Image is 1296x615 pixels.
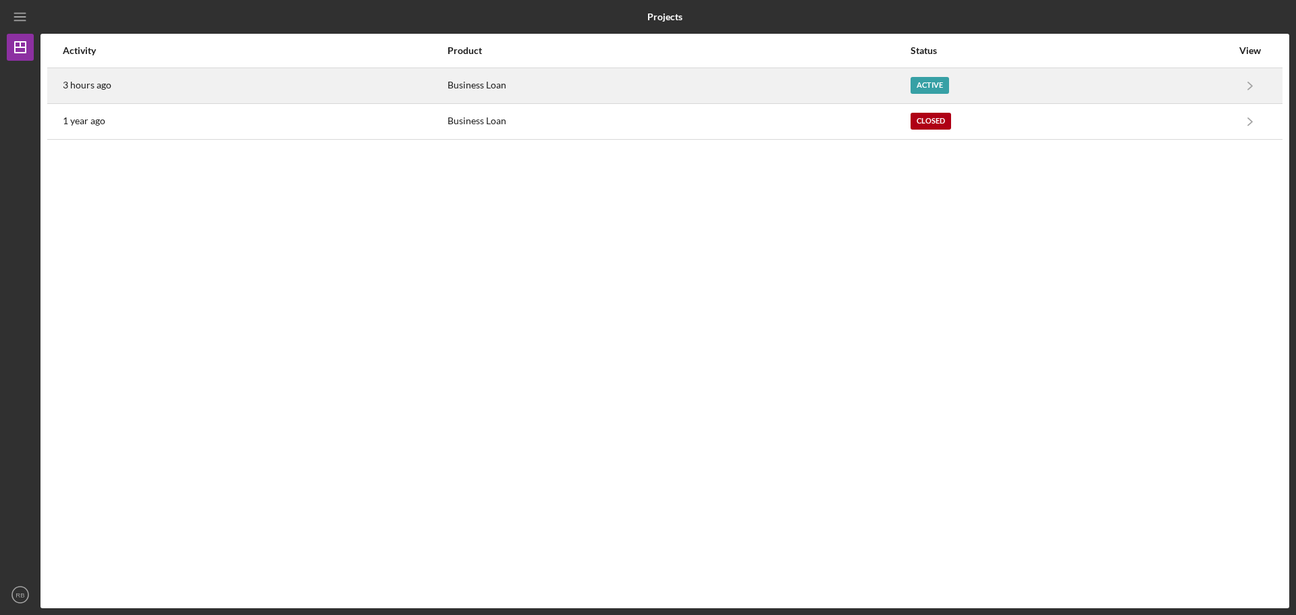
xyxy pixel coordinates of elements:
[7,581,34,608] button: RB
[448,69,909,103] div: Business Loan
[911,77,949,94] div: Active
[63,115,105,126] time: 2024-05-15 21:10
[16,591,24,599] text: RB
[63,80,111,90] time: 2025-09-12 15:44
[448,105,909,138] div: Business Loan
[63,45,446,56] div: Activity
[1233,45,1267,56] div: View
[448,45,909,56] div: Product
[647,11,682,22] b: Projects
[911,45,1232,56] div: Status
[911,113,951,130] div: Closed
